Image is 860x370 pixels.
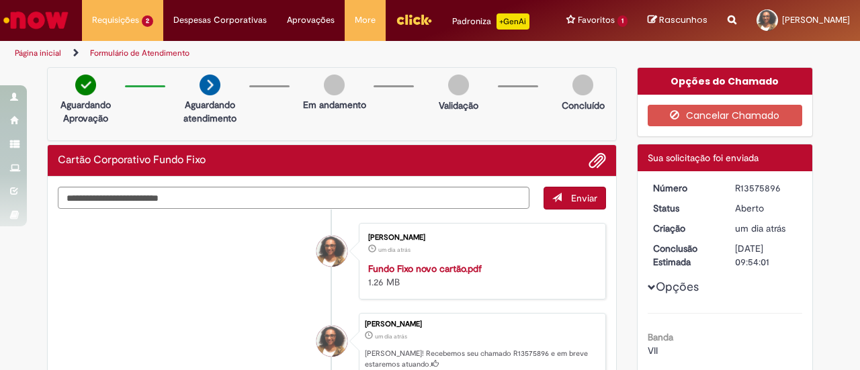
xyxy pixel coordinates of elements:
[782,14,850,26] span: [PERSON_NAME]
[572,75,593,95] img: img-circle-grey.png
[452,13,529,30] div: Padroniza
[648,331,673,343] b: Banda
[324,75,345,95] img: img-circle-grey.png
[368,234,592,242] div: [PERSON_NAME]
[589,152,606,169] button: Adicionar anexos
[735,222,785,234] span: um dia atrás
[75,75,96,95] img: check-circle-green.png
[396,9,432,30] img: click_logo_yellow_360x200.png
[578,13,615,27] span: Favoritos
[648,14,707,27] a: Rascunhos
[10,41,563,66] ul: Trilhas de página
[643,181,726,195] dt: Número
[375,332,407,340] span: um dia atrás
[643,222,726,235] dt: Criação
[142,15,153,27] span: 2
[58,187,529,209] textarea: Digite sua mensagem aqui...
[1,7,71,34] img: ServiceNow
[303,98,366,111] p: Em andamento
[638,68,813,95] div: Opções do Chamado
[571,192,597,204] span: Enviar
[439,99,478,112] p: Validação
[544,187,606,210] button: Enviar
[90,48,189,58] a: Formulário de Atendimento
[316,326,347,357] div: Patricia Nogueira Teodoro Cruz
[735,201,798,215] div: Aberto
[365,320,599,328] div: [PERSON_NAME]
[368,263,482,275] a: Fundo Fixo novo cartão.pdf
[365,349,599,369] p: [PERSON_NAME]! Recebemos seu chamado R13575896 e em breve estaremos atuando.
[648,105,803,126] button: Cancelar Chamado
[15,48,61,58] a: Página inicial
[617,15,628,27] span: 1
[177,98,243,125] p: Aguardando atendimento
[497,13,529,30] p: +GenAi
[562,99,605,112] p: Concluído
[378,246,411,254] time: 29/09/2025 10:53:47
[735,222,785,234] time: 29/09/2025 10:53:59
[58,154,206,167] h2: Cartão Corporativo Fundo Fixo Histórico de tíquete
[659,13,707,26] span: Rascunhos
[316,236,347,267] div: Patricia Nogueira Teodoro Cruz
[378,246,411,254] span: um dia atrás
[368,262,592,289] div: 1.26 MB
[448,75,469,95] img: img-circle-grey.png
[355,13,376,27] span: More
[200,75,220,95] img: arrow-next.png
[92,13,139,27] span: Requisições
[173,13,267,27] span: Despesas Corporativas
[648,344,658,357] span: VII
[53,98,118,125] p: Aguardando Aprovação
[735,242,798,269] div: [DATE] 09:54:01
[735,222,798,235] div: 29/09/2025 10:53:59
[648,152,759,164] span: Sua solicitação foi enviada
[287,13,335,27] span: Aprovações
[643,242,726,269] dt: Conclusão Estimada
[643,201,726,215] dt: Status
[735,181,798,195] div: R13575896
